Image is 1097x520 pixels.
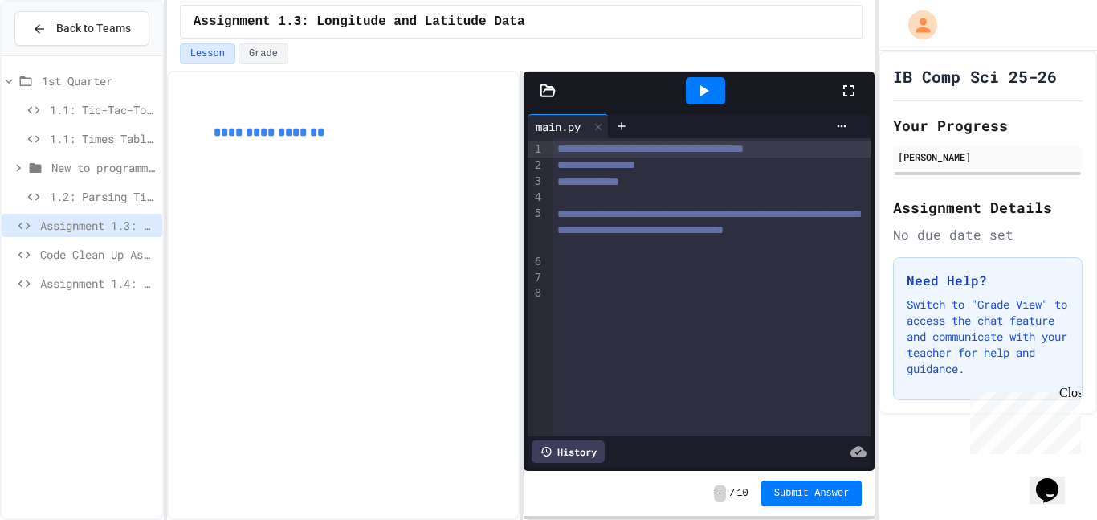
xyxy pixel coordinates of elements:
iframe: chat widget [1030,456,1081,504]
p: Switch to "Grade View" to access the chat feature and communicate with your teacher for help and ... [907,297,1069,377]
h1: IB Comp Sci 25-26 [893,65,1057,88]
iframe: chat widget [964,386,1081,454]
div: 4 [528,190,544,206]
div: 3 [528,174,544,190]
span: 10 [736,487,748,500]
div: [PERSON_NAME] [898,149,1078,164]
span: 1.1: Times Table (Year 1/SL) [50,130,156,147]
button: Submit Answer [761,481,863,506]
span: New to programming exercises [51,159,156,176]
div: main.py [528,118,589,135]
h2: Your Progress [893,114,1083,137]
div: 5 [528,206,544,254]
span: Assignment 1.3: Longitude and Latitude Data [40,217,156,234]
button: Back to Teams [14,11,149,46]
span: Assignment 1.4: Reading and Parsing Data [40,275,156,292]
div: My Account [891,6,941,43]
span: Back to Teams [56,20,131,37]
span: Code Clean Up Assignment [40,246,156,263]
span: Assignment 1.3: Longitude and Latitude Data [194,12,525,31]
div: No due date set [893,225,1083,244]
span: Submit Answer [774,487,850,500]
div: 2 [528,158,544,174]
h3: Need Help? [907,271,1069,290]
div: 1 [528,141,544,158]
span: 1.1: Tic-Tac-Toe (Year 2) [50,101,156,118]
div: Chat with us now!Close [6,6,111,102]
button: Grade [239,43,288,64]
span: - [714,485,726,502]
div: History [532,440,605,463]
h2: Assignment Details [893,196,1083,219]
div: 6 [528,254,544,270]
span: / [729,487,735,500]
div: main.py [528,114,609,138]
span: 1.2: Parsing Time Data [50,188,156,205]
div: 7 [528,270,544,286]
span: 1st Quarter [42,72,156,89]
button: Lesson [180,43,235,64]
div: 8 [528,285,544,301]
